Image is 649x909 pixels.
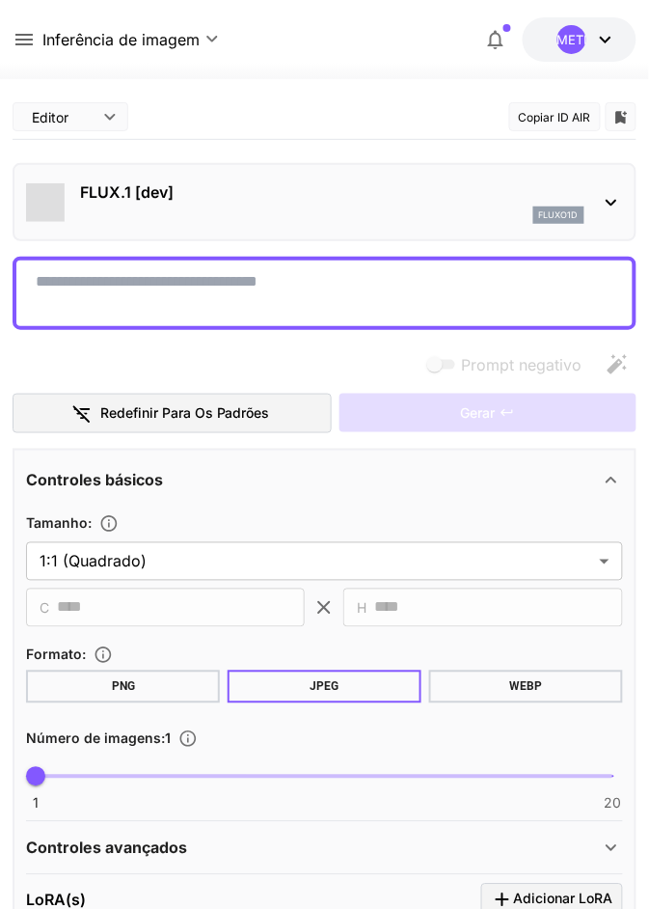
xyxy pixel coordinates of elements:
[42,30,200,49] font: Inferência de imagem
[112,680,135,694] font: PNG
[92,514,126,534] button: Ajuste as dimensões da imagem gerada especificando sua largura e altura em pixels ou selecione um...
[539,209,579,220] font: fluxo1d
[80,182,174,202] font: FLUX.1 [dev]
[26,671,220,703] button: PNG
[86,646,121,665] button: Escolha o formato de arquivo para a imagem de saída.
[13,394,332,433] button: Redefinir para os padrões
[26,515,88,532] font: Tamanho
[357,600,366,617] font: H
[26,839,187,858] font: Controles avançados
[32,109,68,125] font: Editor
[605,795,622,812] font: 20
[533,32,609,47] font: MILÍMETROS
[26,647,82,663] font: Formato
[100,405,270,422] font: Redefinir para os padrões
[40,600,49,617] font: C
[26,730,161,747] font: Número de imagens
[26,471,163,490] font: Controles básicos
[228,671,421,703] button: JPEG
[165,730,171,747] font: 1
[26,457,622,504] div: Controles básicos
[310,680,338,694] font: JPEG
[82,647,86,663] font: :
[523,17,636,62] button: $ 0,00MILÍMETROS
[161,730,165,747] font: :
[40,552,147,571] font: 1:1 (Quadrado)
[462,355,582,374] font: Prompt negativo
[88,515,92,532] font: :
[33,795,39,812] font: 1
[423,353,598,377] span: Prompts negativos não são compatíveis com o modelo selecionado.
[26,825,622,871] div: Controles avançados
[26,173,622,232] div: FLUX.1 [dev]fluxo1d
[429,671,623,703] button: WEBP
[509,680,542,694] font: WEBP
[509,102,601,131] button: Copiar ID AIR
[612,105,630,128] button: Adicionar à biblioteca
[519,110,591,124] font: Copiar ID AIR
[171,730,205,749] button: Especifique quantas imagens serão geradas em uma única solicitação. Cada geração de imagem será c...
[514,891,613,907] font: Adicionar LoRA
